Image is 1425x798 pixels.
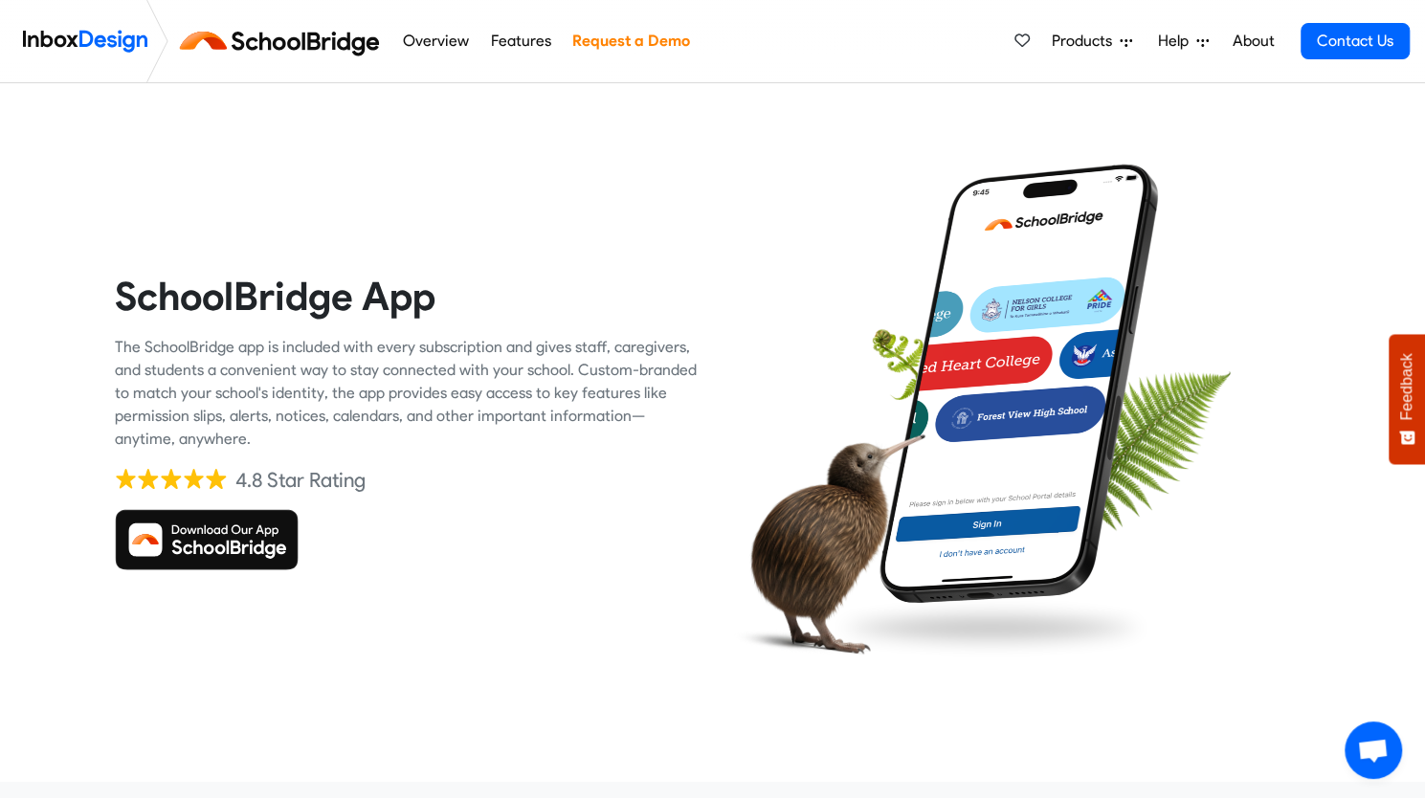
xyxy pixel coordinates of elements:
[1301,23,1410,59] a: Contact Us
[826,592,1157,663] img: shadow.png
[1345,721,1402,779] div: Open chat
[115,272,699,321] heading: SchoolBridge App
[865,163,1172,605] img: phone.png
[727,416,925,670] img: kiwi_bird.png
[1150,22,1216,60] a: Help
[235,466,366,495] div: 4.8 Star Rating
[485,22,556,60] a: Features
[397,22,474,60] a: Overview
[115,336,699,451] div: The SchoolBridge app is included with every subscription and gives staff, caregivers, and student...
[1389,334,1425,464] button: Feedback - Show survey
[567,22,695,60] a: Request a Demo
[115,509,299,570] img: Download SchoolBridge App
[1227,22,1280,60] a: About
[1398,353,1415,420] span: Feedback
[1044,22,1140,60] a: Products
[1158,30,1196,53] span: Help
[176,18,391,64] img: schoolbridge logo
[1052,30,1120,53] span: Products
